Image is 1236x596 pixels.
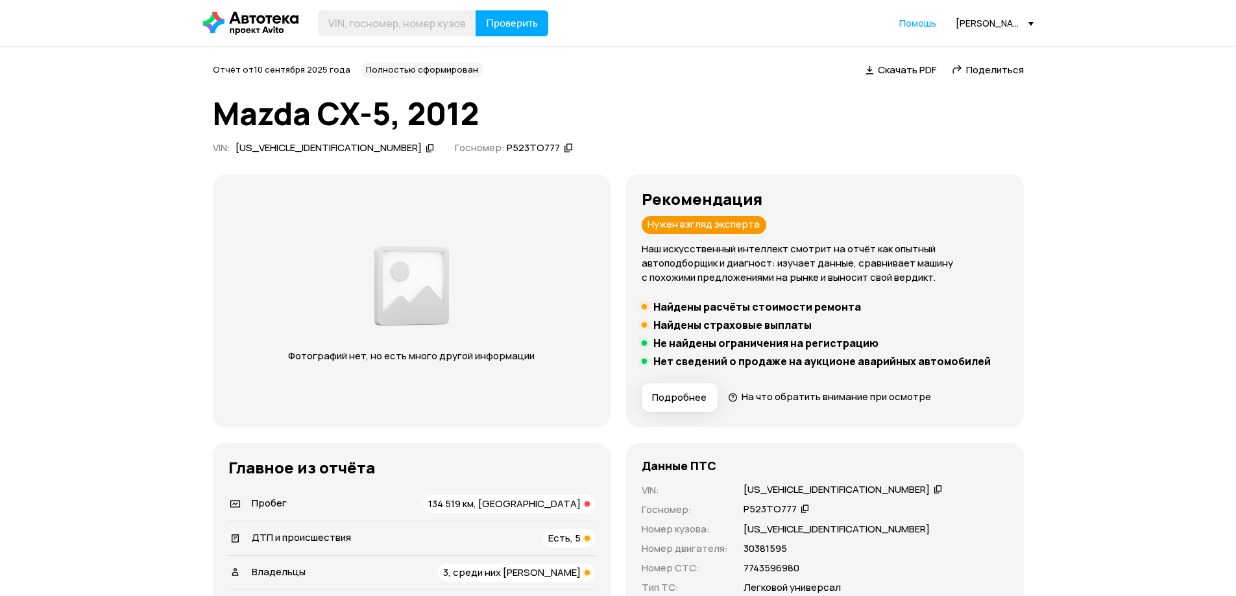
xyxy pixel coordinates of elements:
[956,17,1034,29] div: [PERSON_NAME][EMAIL_ADDRESS][DOMAIN_NAME]
[744,522,930,536] p: [US_VEHICLE_IDENTIFICATION_NUMBER]
[653,318,812,331] h5: Найдены страховые выплаты
[966,63,1024,77] span: Поделиться
[744,580,841,595] p: Легковой универсал
[507,141,560,155] div: Р523ТО777
[652,391,707,404] span: Подробнее
[642,483,728,497] p: VIN :
[642,216,766,234] div: Нужен взгляд эксперта
[744,503,797,516] div: Р523ТО777
[642,561,728,575] p: Номер СТС :
[744,561,799,575] p: 7743596980
[236,141,422,155] div: [US_VEHICLE_IDENTIFICATION_NUMBER]
[213,96,1024,131] h1: Mazda CX-5, 2012
[653,337,879,350] h5: Не найдены ограничения на регистрацию
[952,63,1024,77] a: Поделиться
[744,483,930,497] div: [US_VEHICLE_IDENTIFICATION_NUMBER]
[866,63,936,77] a: Скачать PDF
[899,17,936,29] span: Помощь
[443,566,581,579] span: 3, среди них [PERSON_NAME]
[276,349,548,363] p: Фотографий нет, но есть много другой информации
[744,542,787,556] p: 30381595
[370,239,452,333] img: d89e54fb62fcf1f0.png
[213,141,230,154] span: VIN :
[476,10,548,36] button: Проверить
[455,141,505,154] span: Госномер:
[228,459,595,477] h3: Главное из отчёта
[653,355,991,368] h5: Нет сведений о продаже на аукционе аварийных автомобилей
[486,18,538,29] span: Проверить
[252,496,287,510] span: Пробег
[642,383,718,412] button: Подробнее
[878,63,936,77] span: Скачать PDF
[653,300,861,313] h5: Найдены расчёты стоимости ремонта
[642,503,728,517] p: Госномер :
[213,64,350,75] span: Отчёт от 10 сентября 2025 года
[642,242,1008,285] p: Наш искусственный интеллект смотрит на отчёт как опытный автоподборщик и диагност: изучает данные...
[899,17,936,30] a: Помощь
[728,390,932,403] a: На что обратить внимание при осмотре
[548,531,581,545] span: Есть, 5
[642,190,1008,208] h3: Рекомендация
[428,497,581,510] span: 134 519 км, [GEOGRAPHIC_DATA]
[642,459,716,473] h4: Данные ПТС
[642,542,728,556] p: Номер двигателя :
[642,522,728,536] p: Номер кузова :
[642,580,728,595] p: Тип ТС :
[252,530,351,544] span: ДТП и происшествия
[252,565,306,578] span: Владельцы
[361,62,483,78] div: Полностью сформирован
[742,390,931,403] span: На что обратить внимание при осмотре
[318,10,476,36] input: VIN, госномер, номер кузова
